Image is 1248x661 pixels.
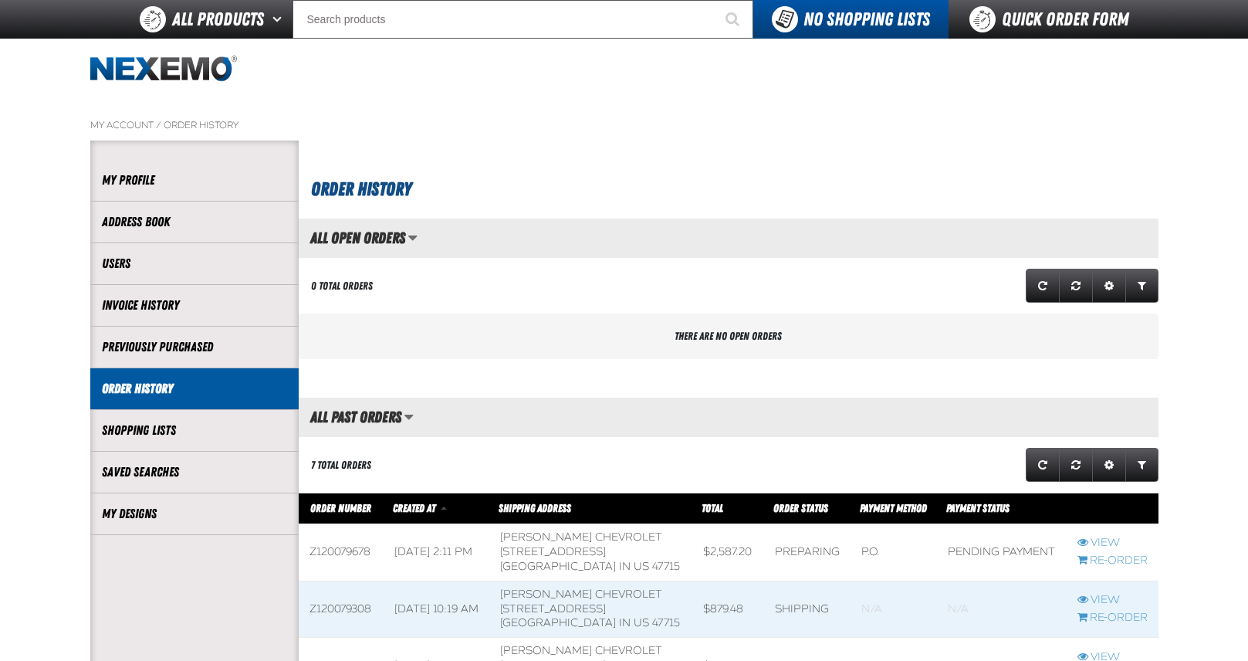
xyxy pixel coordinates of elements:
[937,524,1067,581] td: Pending payment
[299,229,405,246] h2: All Open Orders
[1077,611,1148,625] a: Re-Order Z120079308 order
[500,530,662,544] span: [PERSON_NAME] Chevrolet
[500,588,662,601] span: [PERSON_NAME] Chevrolet
[1059,448,1093,482] a: Reset grid action
[692,524,764,581] td: $2,587.20
[675,330,782,342] span: There are no open orders
[652,560,680,573] bdo: 47715
[1077,554,1148,568] a: Re-Order Z120079678 order
[1059,269,1093,303] a: Reset grid action
[1125,269,1158,303] a: Expand or Collapse Grid Filters
[310,502,371,514] a: Order Number
[500,616,616,629] span: [GEOGRAPHIC_DATA]
[311,279,373,293] div: 0 Total Orders
[164,119,238,131] a: Order History
[102,297,287,314] a: Invoice History
[1026,448,1060,482] a: Refresh grid action
[1077,536,1148,551] a: View Z120079678 order
[1077,593,1148,608] a: View Z120079308 order
[156,119,161,131] span: /
[311,458,371,473] div: 7 Total Orders
[634,616,649,629] span: US
[860,502,927,514] span: Payment Method
[102,380,287,398] a: Order History
[803,8,930,30] span: No Shopping Lists
[102,505,287,523] a: My Designs
[773,502,828,514] a: Order Status
[851,524,936,581] td: P.O.
[90,119,1158,131] nav: Breadcrumbs
[937,581,1067,638] td: Blank
[500,560,616,573] span: [GEOGRAPHIC_DATA]
[408,225,418,251] button: Manage grid views. Current view is All Open Orders
[90,56,237,83] a: Home
[299,524,384,581] td: Z120079678
[1067,493,1158,524] th: Row actions
[500,602,606,615] span: [STREET_ADDRESS]
[299,581,384,638] td: Z120079308
[393,502,438,514] a: Created At
[102,255,287,273] a: Users
[764,524,851,581] td: Preparing
[1125,448,1158,482] a: Expand or Collapse Grid Filters
[500,644,662,657] span: [PERSON_NAME] Chevrolet
[404,404,414,430] button: Manage grid views. Current view is All Past Orders
[946,502,1010,514] span: Payment Status
[692,581,764,638] td: $879.48
[102,338,287,356] a: Previously Purchased
[384,524,490,581] td: [DATE] 2:11 PM
[102,213,287,231] a: Address Book
[619,560,631,573] span: IN
[384,581,490,638] td: [DATE] 10:19 AM
[619,616,631,629] span: IN
[102,463,287,481] a: Saved Searches
[102,422,287,439] a: Shopping Lists
[90,56,237,83] img: Nexemo logo
[702,502,723,514] a: Total
[1092,448,1126,482] a: Expand or Collapse Grid Settings
[90,119,154,131] a: My Account
[652,616,680,629] bdo: 47715
[500,545,606,558] span: [STREET_ADDRESS]
[634,560,649,573] span: US
[102,171,287,189] a: My Profile
[764,581,851,638] td: Shipping
[499,502,571,514] span: Shipping Address
[1092,269,1126,303] a: Expand or Collapse Grid Settings
[851,581,936,638] td: Blank
[172,5,264,33] span: All Products
[299,408,401,425] h2: All Past Orders
[1026,269,1060,303] a: Refresh grid action
[311,178,411,200] span: Order History
[393,502,435,514] span: Created At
